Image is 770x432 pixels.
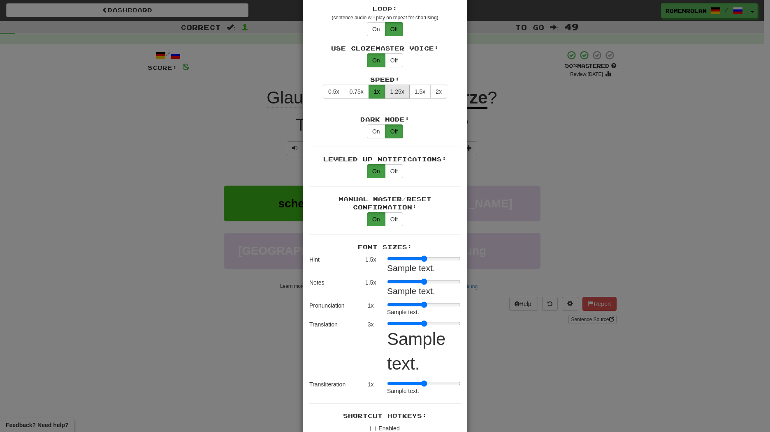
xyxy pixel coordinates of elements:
[409,85,431,99] button: 1.5x
[367,212,385,226] button: On
[309,44,461,53] div: Use Clozemaster Voice:
[385,85,410,99] button: 1.25x
[367,124,385,138] button: On
[387,327,461,376] div: Sample text.
[309,380,358,395] div: Transliteration
[309,412,461,420] div: Shortcut Hotkeys:
[387,285,461,297] div: Sample text.
[309,115,461,124] div: Dark Mode:
[367,53,403,67] div: Use Clozemaster text-to-speech
[387,308,461,316] div: Sample text.
[367,164,385,178] button: On
[385,53,403,67] button: Off
[387,262,461,274] div: Sample text.
[385,212,403,226] button: Off
[369,85,385,99] button: 1x
[358,320,383,376] div: 3 x
[370,426,376,431] input: Enabled
[387,387,461,395] div: Sample text.
[323,85,344,99] button: 0.5x
[309,5,461,13] div: Loop:
[367,22,385,36] button: On
[358,301,383,316] div: 1 x
[385,22,403,36] button: Off
[367,22,403,36] div: Text-to-speech looping
[309,76,461,84] div: Speed:
[385,124,403,138] button: Off
[309,243,461,251] div: Font Sizes:
[309,320,358,376] div: Translation
[309,195,461,211] div: Manual Master/Reset Confirmation:
[309,155,461,163] div: Leveled Up Notifications:
[344,85,369,99] button: 0.75x
[309,255,358,274] div: Hint
[358,278,383,297] div: 1.5 x
[430,85,447,99] button: 2x
[358,380,383,395] div: 1 x
[367,53,385,67] button: On
[309,278,358,297] div: Notes
[358,255,383,274] div: 1.5 x
[323,85,447,99] div: Text-to-speech speed
[332,15,438,21] small: (sentence audio will play on repeat for chorusing)
[309,301,358,316] div: Pronunciation
[385,164,403,178] button: Off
